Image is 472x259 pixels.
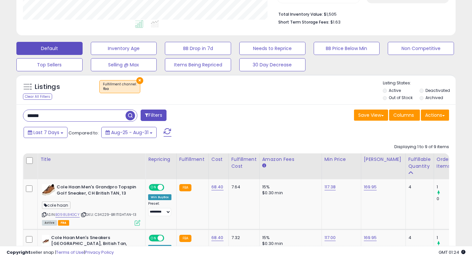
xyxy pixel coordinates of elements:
div: 4 [408,235,429,241]
p: Listing States: [383,80,456,86]
b: Total Inventory Value: [278,11,323,17]
div: 7.64 [231,184,254,190]
div: Fulfillment [179,156,206,163]
span: cole haan [42,201,70,209]
span: OFF [163,185,174,190]
div: 15% [262,184,317,190]
button: Last 7 Days [24,127,68,138]
span: $1.63 [330,19,341,25]
span: ON [149,235,158,241]
div: 4 [408,184,429,190]
div: Amazon Fees [262,156,319,163]
span: Last 7 Days [33,129,59,136]
a: Terms of Use [56,249,84,255]
a: 68.40 [211,184,224,190]
label: Active [389,88,401,93]
small: Amazon Fees. [262,163,266,169]
button: BB Price Below Min [314,42,380,55]
strong: Copyright [7,249,30,255]
img: 410hdLn6pEL._SL40_.jpg [42,184,55,195]
div: 1 [437,235,463,241]
div: Clear All Filters [23,94,52,100]
div: Win BuyBox [148,194,171,200]
span: | SKU: C34229-BRITISHTAN-13 [81,212,137,217]
button: Filters [141,110,166,121]
b: Cole Haan Men's Grandpro Topspin Golf Sneaker, CH British TAN, 13 [57,184,136,198]
button: Non Competitive [388,42,454,55]
span: 2025-09-8 01:24 GMT [439,249,465,255]
div: $0.30 min [262,190,317,196]
div: [PERSON_NAME] [364,156,403,163]
a: 117.00 [324,234,336,241]
span: FBA [58,220,69,226]
div: Fulfillable Quantity [408,156,431,170]
div: 7.32 [231,235,254,241]
span: Columns [393,112,414,118]
button: Inventory Age [91,42,157,55]
label: Deactivated [425,88,450,93]
span: All listings currently available for purchase on Amazon [42,220,57,226]
div: Min Price [324,156,358,163]
div: Cost [211,156,226,163]
button: Items Being Repriced [165,58,231,71]
button: × [136,77,143,84]
div: 0 [437,196,463,202]
a: 68.40 [211,234,224,241]
a: 169.95 [364,234,377,241]
label: Out of Stock [389,95,413,100]
div: seller snap | | [7,250,114,256]
div: Repricing [148,156,174,163]
button: Default [16,42,83,55]
a: 169.95 [364,184,377,190]
div: Preset: [148,201,171,216]
button: Columns [389,110,420,121]
a: 117.38 [324,184,336,190]
b: Cole Haan Men's Sneakers [GEOGRAPHIC_DATA], British Tan, 8.5 [51,235,131,255]
button: Selling @ Max [91,58,157,71]
button: BB Drop in 7d [165,42,231,55]
div: Displaying 1 to 9 of 9 items [394,144,449,150]
small: FBA [179,235,191,242]
a: B098L84GCY [55,212,80,217]
div: 1 [437,184,463,190]
span: Fulfillment channel : [103,82,137,92]
div: fba [103,87,137,91]
button: Save View [354,110,388,121]
button: Aug-25 - Aug-31 [101,127,157,138]
img: 21Cn8jk4ZjL._SL40_.jpg [42,235,49,248]
button: Top Sellers [16,58,83,71]
div: Title [40,156,143,163]
div: 15% [262,235,317,241]
span: ON [149,185,158,190]
li: $1,505 [278,10,444,18]
div: Ordered Items [437,156,461,170]
div: Fulfillment Cost [231,156,257,170]
button: Needs to Reprice [239,42,305,55]
span: Compared to: [69,130,99,136]
span: OFF [163,235,174,241]
label: Archived [425,95,443,100]
div: ASIN: [42,184,140,225]
b: Short Term Storage Fees: [278,19,329,25]
button: Actions [421,110,449,121]
a: Privacy Policy [85,249,114,255]
h5: Listings [35,82,60,92]
small: FBA [179,184,191,191]
span: Aug-25 - Aug-31 [111,129,148,136]
button: 30 Day Decrease [239,58,305,71]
